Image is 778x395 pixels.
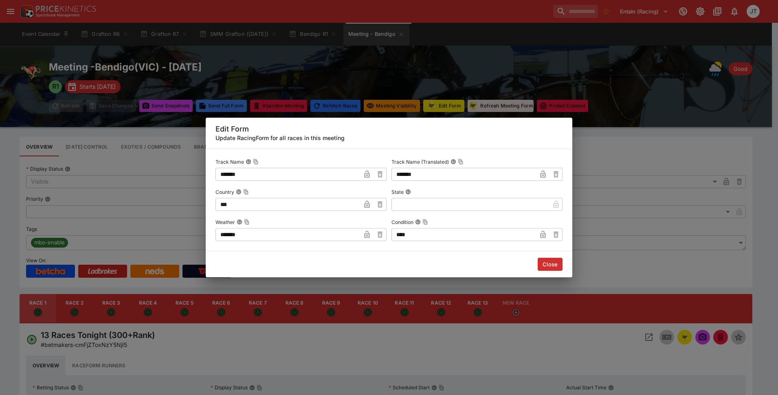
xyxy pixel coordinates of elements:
[391,189,404,195] p: State
[244,219,250,225] button: Copy To Clipboard
[391,219,413,226] p: Condition
[215,158,244,165] p: Track Name
[236,189,242,195] button: CountryCopy To Clipboard
[243,189,249,195] button: Copy To Clipboard
[253,159,259,165] button: Copy To Clipboard
[538,258,563,271] button: Close
[458,159,464,165] button: Copy To Clipboard
[215,134,563,142] h6: Update RacingForm for all races in this meeting
[391,158,449,165] p: Track Name (Translated)
[237,219,242,225] button: WeatherCopy To Clipboard
[451,159,456,165] button: Track Name (Translated)Copy To Clipboard
[405,189,411,195] button: State
[215,189,234,195] p: Country
[246,159,251,165] button: Track NameCopy To Clipboard
[422,219,428,225] button: Copy To Clipboard
[215,219,235,226] p: Weather
[415,219,421,225] button: ConditionCopy To Clipboard
[215,124,563,134] h5: Edit Form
